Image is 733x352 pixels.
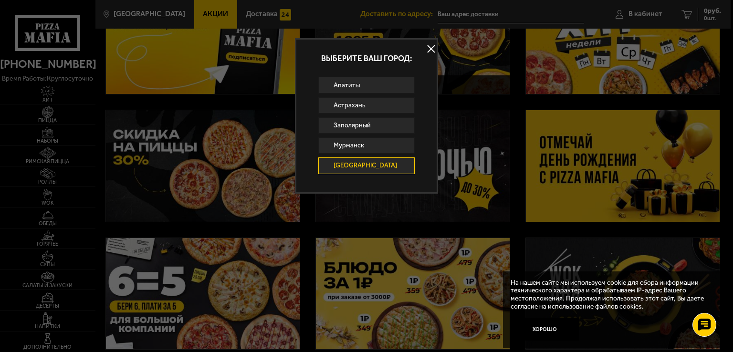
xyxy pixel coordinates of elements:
[511,318,579,341] button: Хорошо
[318,157,415,174] a: [GEOGRAPHIC_DATA]
[318,137,415,154] a: Мурманск
[318,77,415,93] a: Апатиты
[296,54,437,62] p: Выберите ваш город:
[511,279,710,311] p: На нашем сайте мы используем cookie для сбора информации технического характера и обрабатываем IP...
[318,117,415,134] a: Заполярный
[318,97,415,114] a: Астрахань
